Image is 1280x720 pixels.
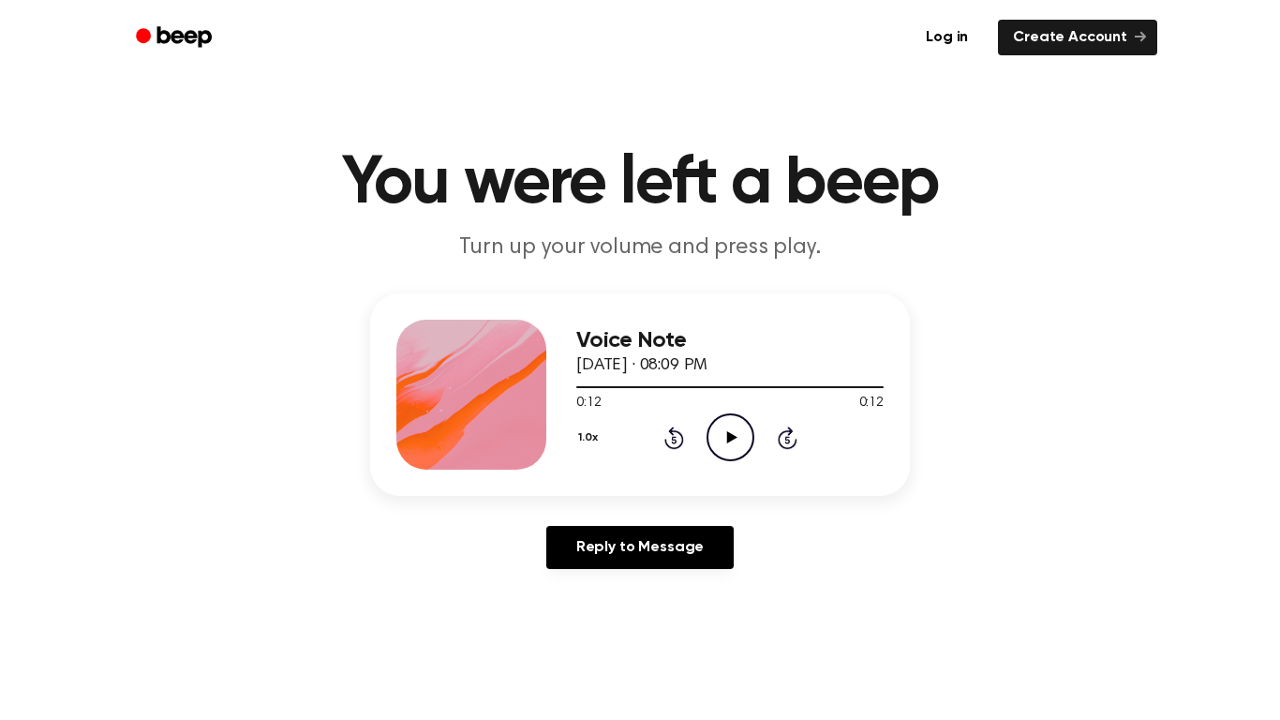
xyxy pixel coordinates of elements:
h3: Voice Note [576,328,884,353]
a: Log in [907,16,987,59]
span: 0:12 [859,394,884,413]
h1: You were left a beep [160,150,1120,217]
span: 0:12 [576,394,601,413]
a: Beep [123,20,229,56]
span: [DATE] · 08:09 PM [576,357,707,374]
p: Turn up your volume and press play. [280,232,1000,263]
button: 1.0x [576,422,604,454]
a: Create Account [998,20,1157,55]
a: Reply to Message [546,526,734,569]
